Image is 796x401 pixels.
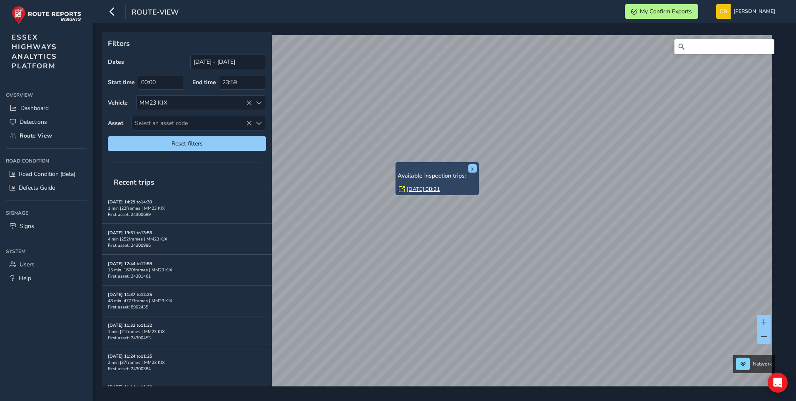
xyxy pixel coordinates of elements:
[132,7,179,19] span: route-view
[407,185,440,193] a: [DATE] 08:21
[108,136,266,151] button: Reset filters
[398,173,477,180] h6: Available inspection trips:
[6,219,87,233] a: Signs
[108,230,152,236] strong: [DATE] 13:51 to 13:55
[6,181,87,195] a: Defects Guide
[252,116,266,130] div: Select an asset code
[6,129,87,143] a: Route View
[108,322,152,328] strong: [DATE] 11:32 to 11:32
[108,335,151,341] span: First asset: 24300453
[716,4,731,19] img: diamond-layout
[6,245,87,258] div: System
[625,4,698,19] button: My Confirm Exports
[768,373,788,393] div: Open Intercom Messenger
[108,99,128,107] label: Vehicle
[734,4,775,19] span: [PERSON_NAME]
[468,164,477,173] button: x
[12,6,81,25] img: rr logo
[108,366,151,372] span: First asset: 24300384
[108,298,266,304] div: 48 min | 4777 frames | MM23 KJX
[192,78,216,86] label: End time
[674,39,774,54] input: Search
[716,4,778,19] button: [PERSON_NAME]
[108,58,124,66] label: Dates
[6,101,87,115] a: Dashboard
[114,140,260,148] span: Reset filters
[105,35,772,396] canvas: Map
[108,211,151,218] span: First asset: 24300689
[753,361,772,367] span: Network
[137,96,252,110] div: MM23 KJX
[6,167,87,181] a: Road Condition (Beta)
[20,261,35,268] span: Users
[132,116,252,130] span: Select an asset code
[108,171,160,193] span: Recent trips
[6,89,87,101] div: Overview
[108,119,123,127] label: Asset
[6,258,87,271] a: Users
[108,328,266,335] div: 1 min | 21 frames | MM23 KJX
[108,199,152,205] strong: [DATE] 14:29 to 14:30
[20,104,49,112] span: Dashboard
[19,170,75,178] span: Road Condition (Beta)
[6,207,87,219] div: Signage
[19,274,31,282] span: Help
[108,273,151,279] span: First asset: 24301461
[108,359,266,366] div: 2 min | 37 frames | MM23 KJX
[6,271,87,285] a: Help
[108,205,266,211] div: 1 min | 22 frames | MM23 KJX
[108,38,266,49] p: Filters
[108,236,266,242] div: 4 min | 252 frames | MM23 KJX
[108,242,151,248] span: First asset: 24300986
[640,8,692,15] span: My Confirm Exports
[108,261,152,267] strong: [DATE] 12:44 to 12:59
[108,353,152,359] strong: [DATE] 11:24 to 11:25
[12,33,57,71] span: ESSEX HIGHWAYS ANALYTICS PLATFORM
[108,384,152,390] strong: [DATE] 11:14 to 11:20
[6,115,87,129] a: Detections
[19,184,55,192] span: Defects Guide
[108,267,266,273] div: 15 min | 1670 frames | MM23 KJX
[108,78,135,86] label: Start time
[108,304,148,310] span: First asset: 8902435
[20,222,34,230] span: Signs
[108,291,152,298] strong: [DATE] 11:37 to 12:25
[6,155,87,167] div: Road Condition
[20,132,52,140] span: Route View
[20,118,47,126] span: Detections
